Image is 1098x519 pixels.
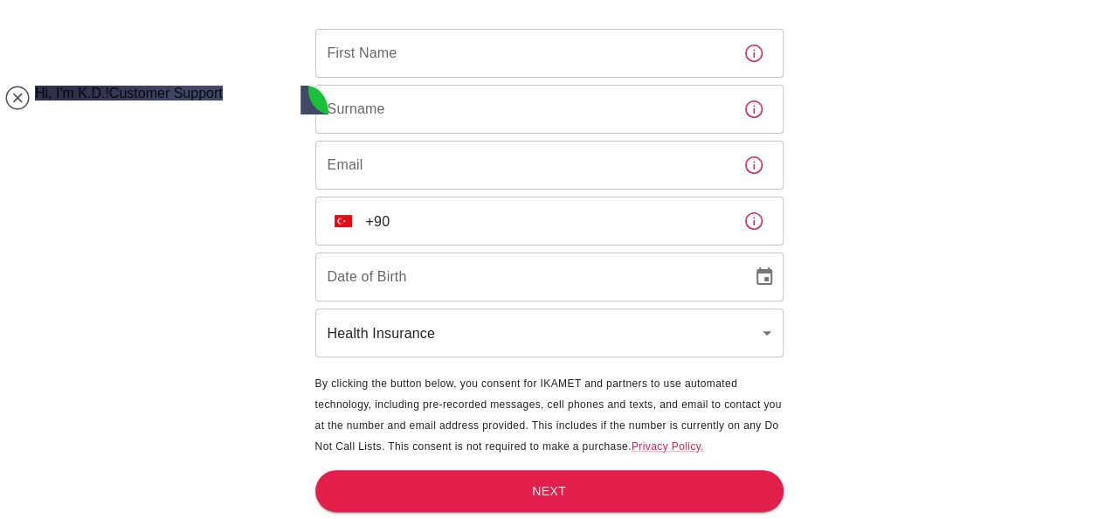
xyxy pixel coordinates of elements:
[315,470,784,513] button: Next
[315,308,784,357] div: Health Insurance
[335,215,352,227] img: unknown
[747,259,782,294] button: Choose date
[315,253,740,301] input: DD/MM/YYYY
[315,377,782,453] span: By clicking the button below, you consent for IKAMET and partners to use automated technology, in...
[328,205,359,237] button: Select country
[632,440,704,453] a: Privacy Policy.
